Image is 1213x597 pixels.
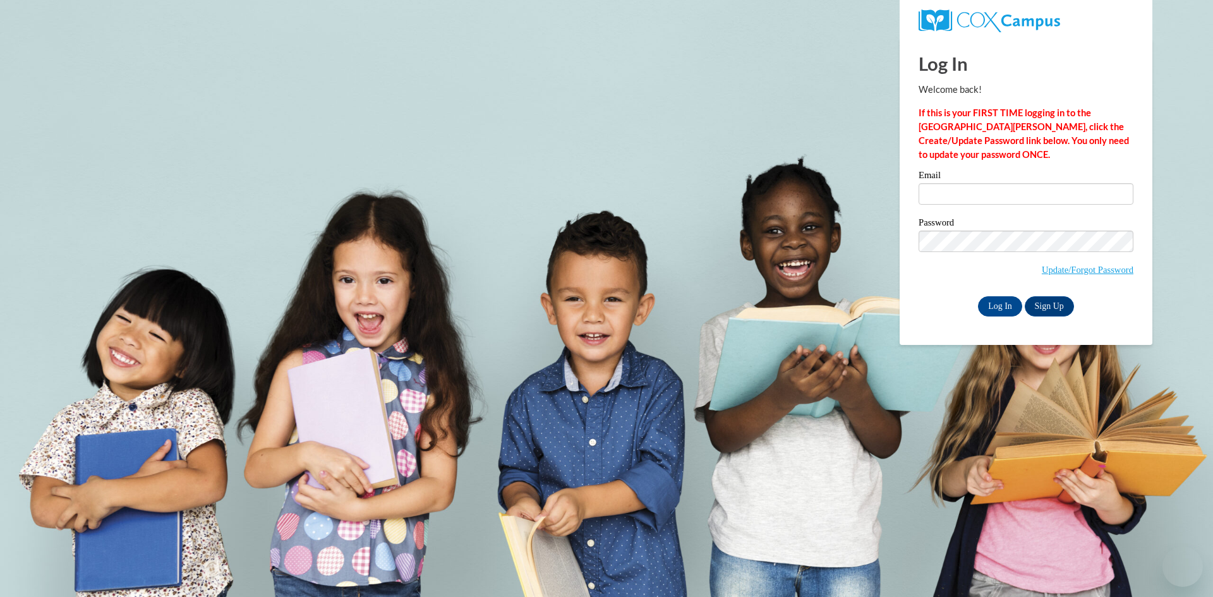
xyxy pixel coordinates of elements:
[1025,296,1074,317] a: Sign Up
[1162,546,1203,587] iframe: Button to launch messaging window
[978,296,1022,317] input: Log In
[919,51,1133,76] h1: Log In
[919,107,1129,160] strong: If this is your FIRST TIME logging in to the [GEOGRAPHIC_DATA][PERSON_NAME], click the Create/Upd...
[919,171,1133,183] label: Email
[919,9,1133,32] a: COX Campus
[919,9,1060,32] img: COX Campus
[1042,265,1133,275] a: Update/Forgot Password
[919,83,1133,97] p: Welcome back!
[919,218,1133,231] label: Password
